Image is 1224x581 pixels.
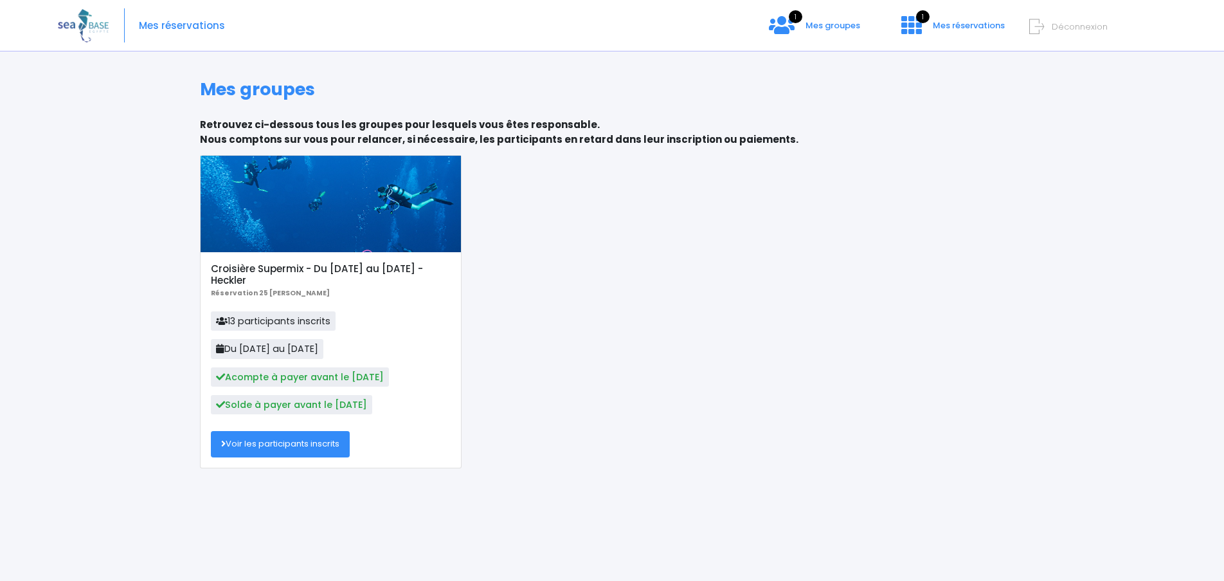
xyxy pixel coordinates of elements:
[200,118,1025,147] p: Retrouvez ci-dessous tous les groupes pour lesquels vous êtes responsable. Nous comptons sur vous...
[211,395,372,414] span: Solde à payer avant le [DATE]
[211,431,350,457] a: Voir les participants inscrits
[759,24,870,36] a: 1 Mes groupes
[806,19,860,32] span: Mes groupes
[200,79,1025,100] h1: Mes groupes
[933,19,1005,32] span: Mes réservations
[211,263,451,286] h5: Croisière Supermix - Du [DATE] au [DATE] - Heckler
[891,24,1013,36] a: 1 Mes réservations
[916,10,930,23] span: 1
[211,367,389,387] span: Acompte à payer avant le [DATE]
[789,10,802,23] span: 1
[211,339,323,358] span: Du [DATE] au [DATE]
[1052,21,1108,33] span: Déconnexion
[211,288,330,298] b: Réservation 25 [PERSON_NAME]
[211,311,336,331] span: 13 participants inscrits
